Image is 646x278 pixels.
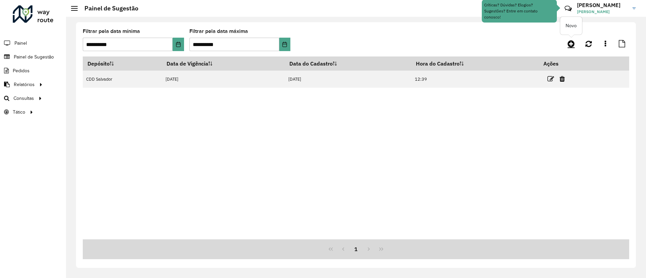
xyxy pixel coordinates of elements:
[577,2,627,8] h3: [PERSON_NAME]
[561,1,575,16] a: Contato Rápido
[13,95,34,102] span: Consultas
[173,38,184,51] button: Choose Date
[577,9,627,15] span: [PERSON_NAME]
[14,81,35,88] span: Relatórios
[539,56,579,71] th: Ações
[547,74,554,83] a: Editar
[411,71,538,88] td: 12:39
[279,38,290,51] button: Choose Date
[83,27,140,35] label: Filtrar pela data mínima
[83,71,162,88] td: CDD Salvador
[411,56,538,71] th: Hora do Cadastro
[189,27,248,35] label: Filtrar pela data máxima
[162,71,285,88] td: [DATE]
[350,243,362,255] button: 1
[285,56,411,71] th: Data do Cadastro
[162,56,285,71] th: Data de Vigência
[560,17,582,35] div: Novo
[14,40,27,47] span: Painel
[13,109,25,116] span: Tático
[78,5,138,12] h2: Painel de Sugestão
[560,74,565,83] a: Excluir
[14,53,54,61] span: Painel de Sugestão
[285,71,411,88] td: [DATE]
[83,56,162,71] th: Depósito
[13,67,30,74] span: Pedidos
